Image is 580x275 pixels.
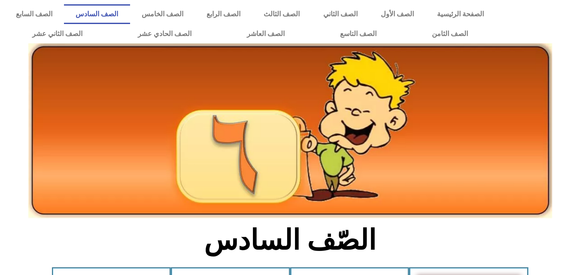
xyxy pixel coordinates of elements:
[4,24,110,44] a: الصف الثاني عشر
[64,4,130,24] a: الصف السادس
[369,4,425,24] a: الصف الأول
[312,4,369,24] a: الصف الثاني
[130,4,195,24] a: الصف الخامس
[148,224,432,257] h2: الصّف السادس
[312,24,404,44] a: الصف التاسع
[219,24,312,44] a: الصف العاشر
[425,4,495,24] a: الصفحة الرئيسية
[195,4,252,24] a: الصف الرابع
[252,4,311,24] a: الصف الثالث
[110,24,219,44] a: الصف الحادي عشر
[4,4,64,24] a: الصف السابع
[404,24,495,44] a: الصف الثامن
